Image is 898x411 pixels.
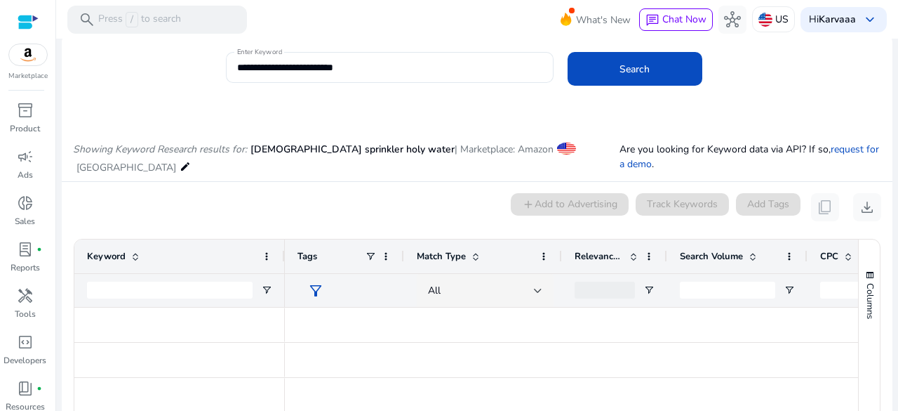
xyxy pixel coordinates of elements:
[76,161,176,174] span: [GEOGRAPHIC_DATA]
[820,250,838,263] span: CPC
[15,308,36,320] p: Tools
[98,12,181,27] p: Press to search
[775,7,789,32] p: US
[10,122,40,135] p: Product
[36,247,42,252] span: fiber_manual_record
[261,285,272,296] button: Open Filter Menu
[859,199,876,216] span: download
[417,250,466,263] span: Match Type
[809,15,856,25] p: Hi
[79,11,95,28] span: search
[643,285,655,296] button: Open Filter Menu
[758,13,772,27] img: us.svg
[724,11,741,28] span: hub
[17,102,34,119] span: inventory_2
[575,250,624,263] span: Relevance Score
[17,195,34,211] span: donut_small
[680,282,775,299] input: Search Volume Filter Input
[17,148,34,165] span: campaign
[73,143,247,156] i: Showing Keyword Research results for:
[576,8,631,32] span: What's New
[250,143,455,156] span: [DEMOGRAPHIC_DATA] sprinkler holy water
[864,283,876,319] span: Columns
[18,169,33,181] p: Ads
[87,250,126,263] span: Keyword
[568,52,702,86] button: Search
[180,158,191,175] mat-icon: edit
[11,261,40,274] p: Reports
[662,13,706,26] span: Chat Now
[645,13,659,27] span: chat
[17,287,34,304] span: handyman
[428,284,441,297] span: All
[4,354,46,367] p: Developers
[680,250,743,263] span: Search Volume
[9,44,47,65] img: amazon.svg
[784,285,795,296] button: Open Filter Menu
[17,241,34,258] span: lab_profile
[8,71,48,81] p: Marketplace
[126,12,138,27] span: /
[15,215,35,228] p: Sales
[819,13,856,26] b: Karvaaa
[619,142,881,171] p: Are you looking for Keyword data via API? If so, .
[36,386,42,391] span: fiber_manual_record
[307,282,324,299] span: filter_alt
[17,334,34,351] span: code_blocks
[455,143,554,156] span: | Marketplace: Amazon
[87,282,253,299] input: Keyword Filter Input
[639,8,713,31] button: chatChat Now
[297,250,317,263] span: Tags
[619,62,650,77] span: Search
[237,47,282,57] mat-label: Enter Keyword
[853,193,881,221] button: download
[17,380,34,397] span: book_4
[718,6,746,34] button: hub
[862,11,878,28] span: keyboard_arrow_down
